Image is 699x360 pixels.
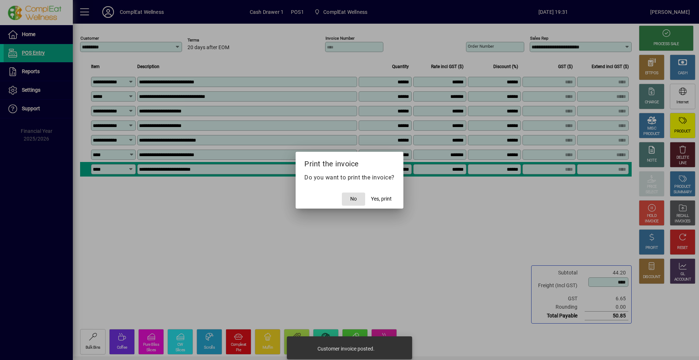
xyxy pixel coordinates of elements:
h2: Print the invoice [296,152,403,173]
div: Customer invoice posted. [317,345,375,352]
button: Yes, print [368,193,395,206]
button: No [342,193,365,206]
span: Yes, print [371,195,392,203]
p: Do you want to print the invoice? [304,173,395,182]
span: No [350,195,357,203]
